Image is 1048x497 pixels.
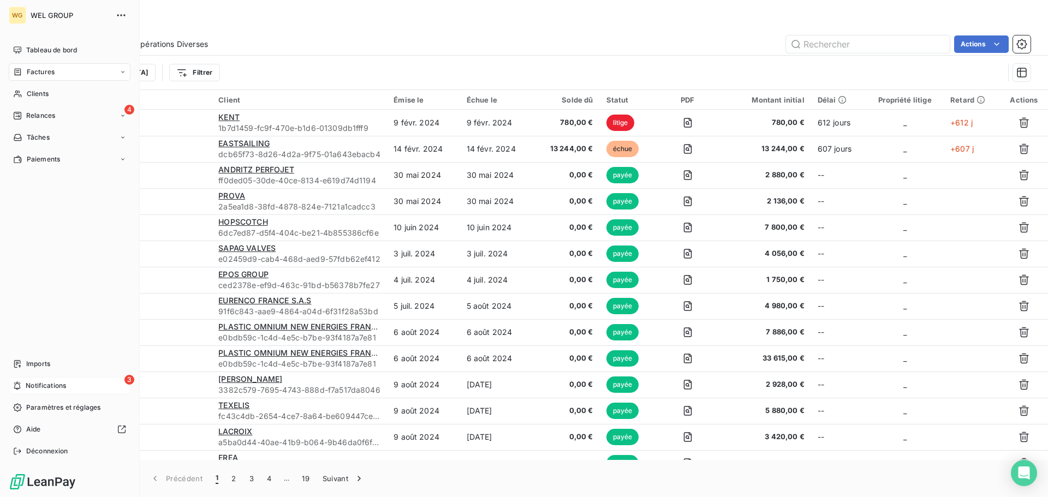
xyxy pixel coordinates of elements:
[387,424,460,450] td: 9 août 2024
[225,467,242,490] button: 2
[725,458,805,469] span: 4 537,20 €
[218,270,269,279] span: EPOS GROUP
[903,196,907,206] span: _
[811,293,866,319] td: --
[606,429,639,445] span: payée
[811,372,866,398] td: --
[26,359,50,369] span: Imports
[903,170,907,179] span: _
[387,345,460,372] td: 6 août 2024
[9,473,76,490] img: Logo LeanPay
[540,274,593,285] span: 0,00 €
[903,249,907,258] span: _
[606,167,639,183] span: payée
[460,136,534,162] td: 14 févr. 2024
[460,110,534,136] td: 9 févr. 2024
[143,467,209,490] button: Précédent
[26,403,100,412] span: Paramètres et réglages
[218,95,380,104] div: Client
[540,95,593,104] div: Solde dû
[606,95,650,104] div: Statut
[295,467,316,490] button: 19
[218,165,294,174] span: ANDRITZ PERFOJET
[1007,95,1041,104] div: Actions
[606,193,639,209] span: payée
[9,7,26,24] div: WG
[460,162,534,188] td: 30 mai 2024
[811,398,866,424] td: --
[950,95,993,104] div: Retard
[725,353,805,364] span: 33 615,00 €
[124,375,134,385] span: 3
[903,458,907,468] span: _
[540,170,593,181] span: 0,00 €
[725,143,805,154] span: 13 244,00 €
[663,95,712,104] div: PDF
[950,144,974,153] span: +607 j
[387,450,460,476] td: [DATE]
[387,110,460,136] td: 9 févr. 2024
[218,191,245,200] span: PROVA
[218,400,249,410] span: TEXELIS
[218,217,267,226] span: HOPSCOTCH
[218,280,380,291] span: ced2378e-ef9d-463c-91bd-b56378b7fe27
[26,381,66,391] span: Notifications
[169,64,219,81] button: Filtrer
[606,219,639,236] span: payée
[460,372,534,398] td: [DATE]
[218,374,282,384] span: [PERSON_NAME]
[218,348,381,357] span: PLASTIC OMNIUM NEW ENERGIES FRANCE
[460,424,534,450] td: [DATE]
[811,110,866,136] td: 612 jours
[26,424,41,434] span: Aide
[786,35,950,53] input: Rechercher
[218,149,380,160] span: dcb65f73-8d26-4d2a-9f75-01a643ebacb4
[725,274,805,285] span: 1 750,00 €
[260,467,278,490] button: 4
[606,324,639,340] span: payée
[950,118,973,127] span: +612 j
[218,296,311,305] span: EURENCO FRANCE S.A.S
[725,379,805,390] span: 2 928,00 €
[811,267,866,293] td: --
[460,188,534,214] td: 30 mai 2024
[811,319,866,345] td: --
[26,446,68,456] span: Déconnexion
[811,214,866,241] td: --
[316,467,371,490] button: Suivant
[216,473,218,484] span: 1
[9,421,130,438] a: Aide
[467,95,528,104] div: Échue le
[31,11,109,20] span: WEL GROUP
[606,455,639,471] span: payée
[811,450,866,476] td: --
[387,214,460,241] td: 10 juin 2024
[387,372,460,398] td: 9 août 2024
[387,136,460,162] td: 14 févr. 2024
[540,143,593,154] span: 13 244,00 €
[387,267,460,293] td: 4 juil. 2024
[218,437,380,448] span: a5ba0d44-40ae-41b9-b064-9b46da0f6fe5
[725,432,805,442] span: 3 420,00 €
[725,248,805,259] span: 4 056,00 €
[387,162,460,188] td: 30 mai 2024
[218,427,252,436] span: LACROIX
[218,358,380,369] span: e0bdb59c-1c4d-4e5c-b7be-93f4187a7e81
[218,385,380,396] span: 3382c579-7695-4743-888d-f7a517da8046
[903,223,907,232] span: _
[540,196,593,207] span: 0,00 €
[725,196,805,207] span: 2 136,00 €
[903,432,907,441] span: _
[606,245,639,262] span: payée
[811,188,866,214] td: --
[903,327,907,337] span: _
[218,112,240,122] span: KENT
[725,170,805,181] span: 2 880,00 €
[387,188,460,214] td: 30 mai 2024
[540,458,593,469] span: 0,00 €
[811,136,866,162] td: 607 jours
[903,144,907,153] span: _
[606,141,639,157] span: échue
[387,319,460,345] td: 6 août 2024
[218,175,380,186] span: ff0ded05-30de-40ce-8134-e619d74d1194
